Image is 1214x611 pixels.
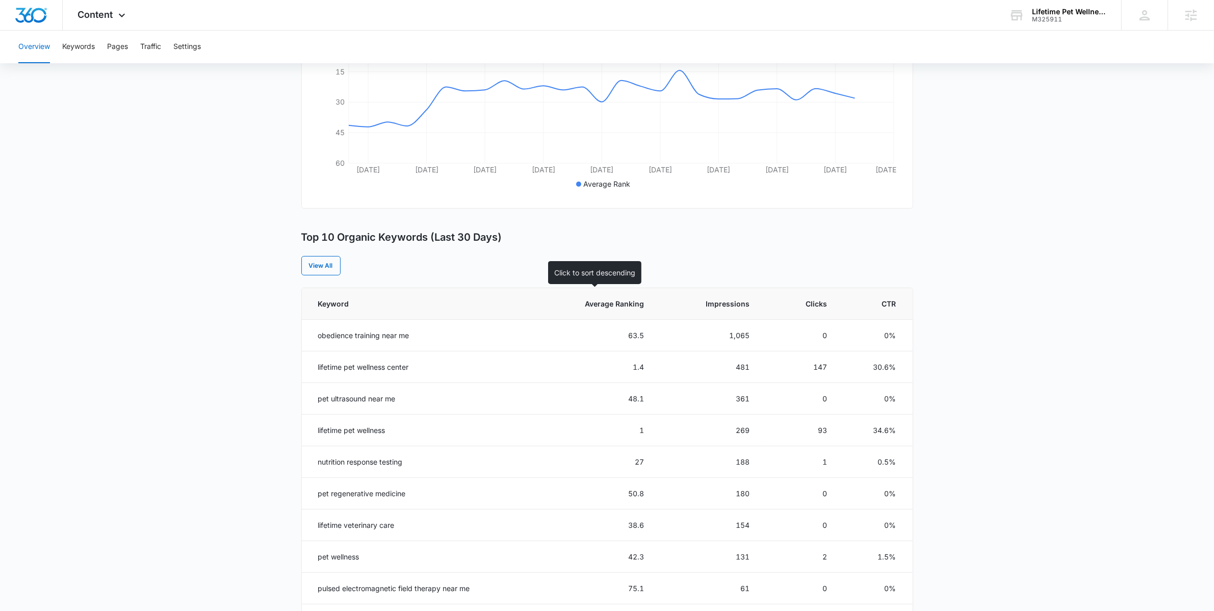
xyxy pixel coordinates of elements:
[78,9,113,20] span: Content
[531,573,656,604] td: 75.1
[302,541,531,573] td: pet wellness
[140,31,161,63] button: Traffic
[762,446,839,478] td: 1
[656,573,762,604] td: 61
[656,320,762,351] td: 1,065
[531,383,656,415] td: 48.1
[302,351,531,383] td: lifetime pet wellness center
[683,298,750,309] span: Impressions
[531,510,656,541] td: 38.6
[789,298,826,309] span: Clicks
[839,510,913,541] td: 0%
[531,320,656,351] td: 63.5
[318,298,504,309] span: Keyword
[762,320,839,351] td: 0
[762,510,839,541] td: 0
[548,261,641,284] div: Click to sort descending
[18,31,50,63] button: Overview
[866,298,896,309] span: CTR
[762,351,839,383] td: 147
[839,320,913,351] td: 0%
[656,478,762,510] td: 180
[648,165,671,174] tspan: [DATE]
[473,165,497,174] tspan: [DATE]
[656,415,762,446] td: 269
[531,351,656,383] td: 1.4
[762,573,839,604] td: 0
[335,97,345,106] tspan: 30
[302,383,531,415] td: pet ultrasound near me
[531,478,656,510] td: 50.8
[875,165,898,174] tspan: [DATE]
[839,415,913,446] td: 34.6%
[1032,8,1106,16] div: account name
[823,165,847,174] tspan: [DATE]
[656,510,762,541] td: 154
[302,415,531,446] td: lifetime pet wellness
[531,165,555,174] tspan: [DATE]
[302,478,531,510] td: pet regenerative medicine
[531,446,656,478] td: 27
[765,165,788,174] tspan: [DATE]
[302,510,531,541] td: lifetime veterinary care
[301,256,341,275] a: View All
[762,383,839,415] td: 0
[173,31,201,63] button: Settings
[839,446,913,478] td: 0.5%
[583,180,630,188] span: Average Rank
[302,320,531,351] td: obedience training near me
[356,165,380,174] tspan: [DATE]
[107,31,128,63] button: Pages
[839,573,913,604] td: 0%
[531,541,656,573] td: 42.3
[656,446,762,478] td: 188
[839,383,913,415] td: 0%
[656,383,762,415] td: 361
[762,541,839,573] td: 2
[558,298,644,309] span: Average Ranking
[839,478,913,510] td: 0%
[302,573,531,604] td: pulsed electromagnetic field therapy near me
[762,478,839,510] td: 0
[62,31,95,63] button: Keywords
[656,541,762,573] td: 131
[531,415,656,446] td: 1
[839,541,913,573] td: 1.5%
[335,128,345,137] tspan: 45
[656,351,762,383] td: 481
[839,351,913,383] td: 30.6%
[707,165,730,174] tspan: [DATE]
[335,67,345,76] tspan: 15
[590,165,613,174] tspan: [DATE]
[335,159,345,167] tspan: 60
[762,415,839,446] td: 93
[302,446,531,478] td: nutrition response testing
[1032,16,1106,23] div: account id
[301,231,502,244] h3: Top 10 Organic Keywords (Last 30 Days)
[415,165,438,174] tspan: [DATE]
